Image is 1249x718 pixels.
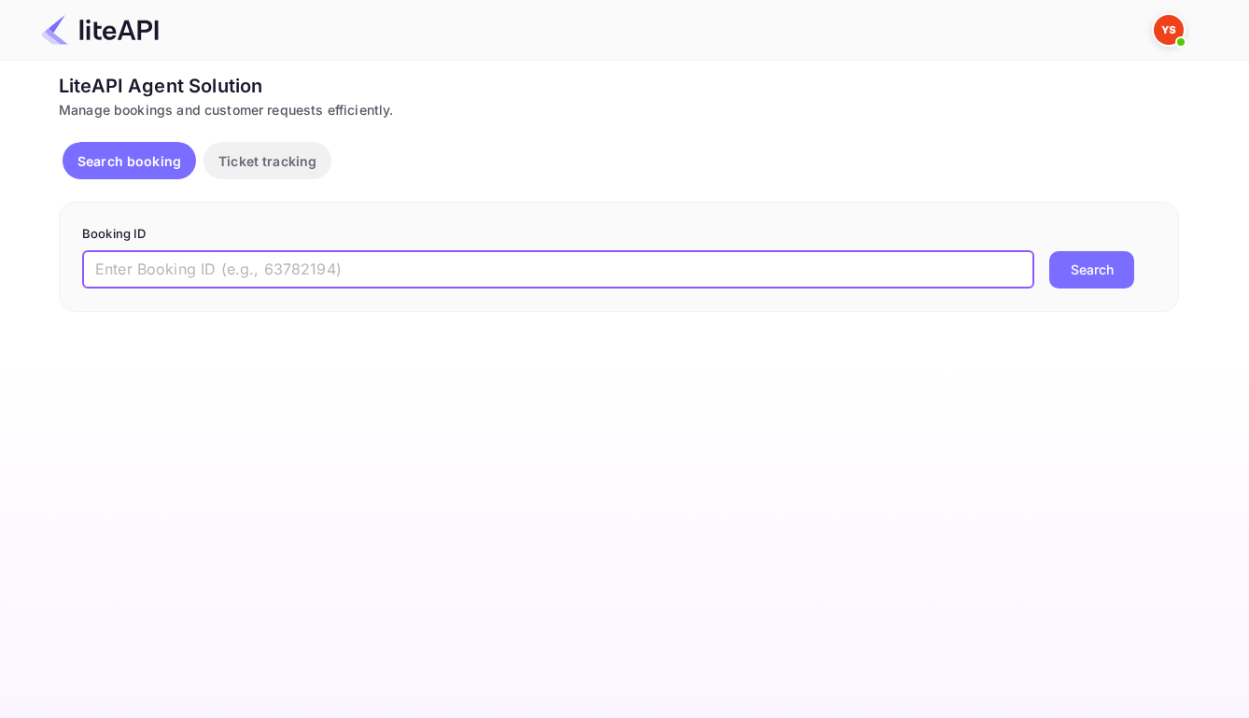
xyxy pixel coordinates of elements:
[59,100,1179,120] div: Manage bookings and customer requests efficiently.
[41,15,159,45] img: LiteAPI Logo
[1154,15,1184,45] img: Yandex Support
[77,151,181,171] p: Search booking
[59,72,1179,100] div: LiteAPI Agent Solution
[218,151,316,171] p: Ticket tracking
[1049,251,1134,289] button: Search
[82,251,1034,289] input: Enter Booking ID (e.g., 63782194)
[82,225,1156,244] p: Booking ID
